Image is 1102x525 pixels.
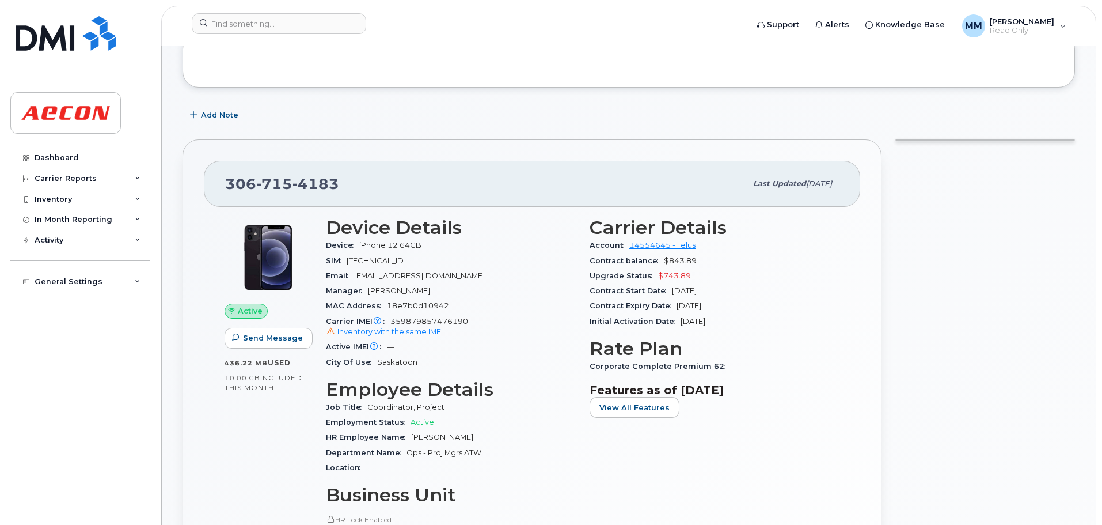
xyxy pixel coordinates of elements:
[658,271,691,280] span: $743.89
[268,358,291,367] span: used
[326,301,387,310] span: MAC Address
[326,217,576,238] h3: Device Details
[590,286,672,295] span: Contract Start Date
[411,418,434,426] span: Active
[192,13,366,34] input: Find something...
[326,515,576,524] p: HR Lock Enabled
[326,403,367,411] span: Job Title
[590,317,681,326] span: Initial Activation Date
[806,179,832,188] span: [DATE]
[590,217,839,238] h3: Carrier Details
[406,448,481,457] span: Ops - Proj Mgrs ATW
[377,358,417,367] span: Saskatoon
[326,342,387,351] span: Active IMEI
[954,14,1074,37] div: Maricris Molina
[590,397,679,418] button: View All Features
[590,383,839,397] h3: Features as of [DATE]
[326,463,366,472] span: Location
[590,362,731,371] span: Corporate Complete Premium 62
[326,256,347,265] span: SIM
[292,175,339,192] span: 4183
[225,359,268,367] span: 436.22 MB
[672,286,697,295] span: [DATE]
[347,256,406,265] span: [TECHNICAL_ID]
[965,19,982,33] span: MM
[326,286,368,295] span: Manager
[590,256,664,265] span: Contract balance
[326,379,576,400] h3: Employee Details
[599,402,670,413] span: View All Features
[238,305,263,316] span: Active
[326,448,406,457] span: Department Name
[326,433,411,441] span: HR Employee Name
[256,175,292,192] span: 715
[326,241,359,250] span: Device
[201,109,238,120] span: Add Note
[990,26,1054,35] span: Read Only
[225,374,260,382] span: 10.00 GB
[359,241,421,250] span: iPhone 12 64GB
[225,328,313,349] button: Send Message
[411,433,473,441] span: [PERSON_NAME]
[807,13,857,36] a: Alerts
[183,105,248,126] button: Add Note
[234,223,303,292] img: iPhone_12.jpg
[326,271,354,280] span: Email
[875,19,945,31] span: Knowledge Base
[387,301,449,310] span: 18e7b0d10942
[590,338,839,359] h3: Rate Plan
[368,286,430,295] span: [PERSON_NAME]
[225,373,302,392] span: included this month
[326,317,576,338] span: 359879857476190
[677,301,701,310] span: [DATE]
[337,327,443,336] span: Inventory with the same IMEI
[767,19,799,31] span: Support
[326,317,390,326] span: Carrier IMEI
[857,13,953,36] a: Knowledge Base
[590,241,629,250] span: Account
[749,13,807,36] a: Support
[664,256,697,265] span: $843.89
[387,342,394,351] span: —
[326,358,377,367] span: City Of Use
[681,317,705,326] span: [DATE]
[326,418,411,426] span: Employment Status
[590,301,677,310] span: Contract Expiry Date
[367,403,444,411] span: Coordinator, Project
[590,271,658,280] span: Upgrade Status
[629,241,696,250] a: 14554645 - Telus
[326,327,443,336] a: Inventory with the same IMEI
[753,179,806,188] span: Last updated
[326,485,576,505] h3: Business Unit
[354,271,485,280] span: [EMAIL_ADDRESS][DOMAIN_NAME]
[243,333,303,343] span: Send Message
[225,175,339,192] span: 306
[825,19,849,31] span: Alerts
[990,17,1054,26] span: [PERSON_NAME]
